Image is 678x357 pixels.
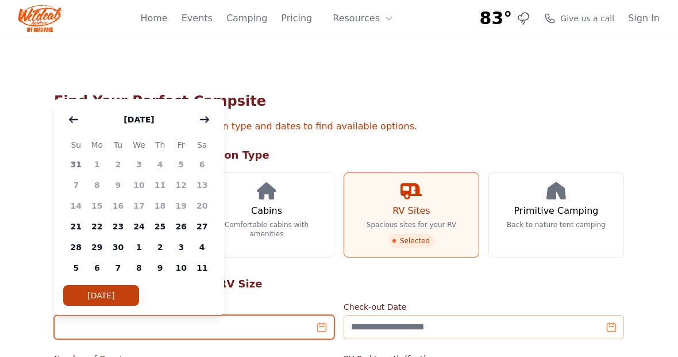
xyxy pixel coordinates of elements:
[560,13,614,24] span: Give us a call
[480,8,513,29] span: 83°
[149,258,171,278] span: 9
[171,154,192,175] span: 5
[488,172,624,258] a: Primitive Camping Back to nature tent camping
[326,7,400,30] button: Resources
[628,11,660,25] a: Sign In
[107,216,129,237] span: 23
[63,285,139,306] button: [DATE]
[514,204,599,218] h3: Primitive Camping
[66,237,87,258] span: 28
[191,154,213,175] span: 6
[140,11,167,25] a: Home
[129,216,150,237] span: 24
[507,220,606,229] p: Back to nature tent camping
[191,175,213,195] span: 13
[87,195,108,216] span: 15
[107,154,129,175] span: 2
[66,195,87,216] span: 14
[107,138,129,152] span: Tu
[66,138,87,152] span: Su
[281,11,312,25] a: Pricing
[107,175,129,195] span: 9
[66,216,87,237] span: 21
[344,172,479,258] a: RV Sites Spacious sites for your RV Selected
[149,154,171,175] span: 4
[54,276,624,292] h2: Step 2: Select Your Dates & RV Size
[129,237,150,258] span: 1
[87,138,108,152] span: Mo
[251,204,282,218] h3: Cabins
[171,258,192,278] span: 10
[129,258,150,278] span: 8
[199,172,334,258] a: Cabins Comfortable cabins with amenities
[87,258,108,278] span: 6
[129,138,150,152] span: We
[149,216,171,237] span: 25
[87,175,108,195] span: 8
[392,204,430,218] h3: RV Sites
[209,220,325,239] p: Comfortable cabins with amenities
[54,147,624,163] h2: Step 1: Choose Accommodation Type
[149,237,171,258] span: 2
[191,258,213,278] span: 11
[191,138,213,152] span: Sa
[191,195,213,216] span: 20
[191,216,213,237] span: 27
[344,301,624,313] label: Check-out Date
[191,237,213,258] span: 4
[129,154,150,175] span: 3
[107,237,129,258] span: 30
[171,237,192,258] span: 3
[54,92,624,110] h1: Find Your Perfect Campsite
[171,195,192,216] span: 19
[107,258,129,278] span: 7
[171,216,192,237] span: 26
[367,220,456,229] p: Spacious sites for your RV
[87,216,108,237] span: 22
[129,195,150,216] span: 17
[171,175,192,195] span: 12
[87,237,108,258] span: 29
[171,138,192,152] span: Fr
[66,154,87,175] span: 31
[54,120,624,133] p: Select your preferred accommodation type and dates to find available options.
[107,195,129,216] span: 16
[66,258,87,278] span: 5
[149,175,171,195] span: 11
[182,11,213,25] a: Events
[18,5,61,32] img: Wildcat Logo
[226,11,267,25] a: Camping
[112,108,165,131] button: [DATE]
[87,154,108,175] span: 1
[66,175,87,195] span: 7
[129,175,150,195] span: 10
[149,195,171,216] span: 18
[149,138,171,152] span: Th
[388,234,434,248] span: Selected
[544,13,614,24] a: Give us a call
